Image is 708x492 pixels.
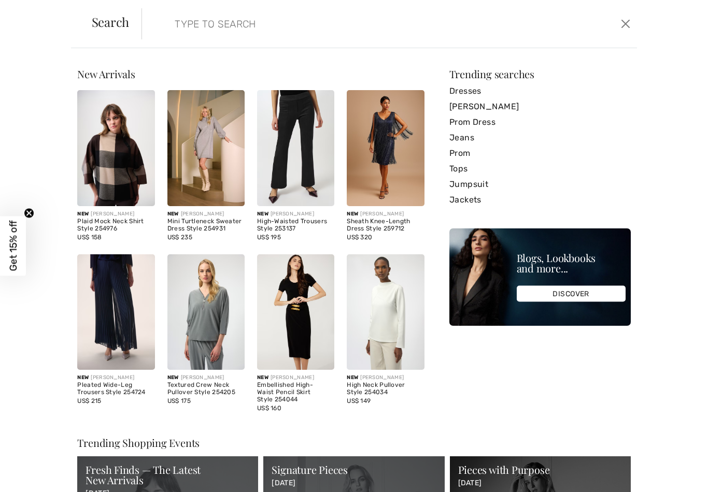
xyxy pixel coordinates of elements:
img: Mini Turtleneck Sweater Dress Style 254931. Grey melange [167,90,245,206]
div: Embellished High-Waist Pencil Skirt Style 254044 [257,382,334,403]
span: US$ 160 [257,404,281,412]
div: Fresh Finds — The Latest New Arrivals [86,465,250,485]
div: Plaid Mock Neck Shirt Style 254976 [77,218,154,233]
span: US$ 158 [77,234,102,241]
span: New Arrivals [77,67,135,81]
div: Sheath Knee-Length Dress Style 259712 [347,218,424,233]
span: New [167,374,179,381]
img: Blogs, Lookbooks and more... [449,228,631,326]
span: New [257,374,268,381]
span: New [77,211,89,217]
p: [DATE] [458,479,622,488]
a: Jeans [449,130,631,146]
div: [PERSON_NAME] [77,374,154,382]
span: US$ 195 [257,234,281,241]
a: [PERSON_NAME] [449,99,631,114]
div: Mini Turtleneck Sweater Dress Style 254931 [167,218,245,233]
span: US$ 175 [167,397,191,404]
img: Plaid Mock Neck Shirt Style 254976. Mocha/black [77,90,154,206]
a: Tops [449,161,631,177]
span: New [77,374,89,381]
img: Sheath Knee-Length Dress Style 259712. Navy [347,90,424,206]
div: [PERSON_NAME] [347,374,424,382]
a: Jackets [449,192,631,208]
span: New [347,374,358,381]
input: TYPE TO SEARCH [167,8,505,39]
div: High Neck Pullover Style 254034 [347,382,424,396]
a: Prom Dress [449,114,631,130]
img: High Neck Pullover Style 254034. Black [347,254,424,370]
span: Get 15% off [7,221,19,271]
div: [PERSON_NAME] [257,210,334,218]
div: [PERSON_NAME] [167,374,245,382]
span: US$ 235 [167,234,192,241]
span: New [257,211,268,217]
div: DISCOVER [517,286,626,302]
img: Textured Crew Neck Pullover Style 254205. Grey melange [167,254,245,370]
div: [PERSON_NAME] [167,210,245,218]
a: Jumpsuit [449,177,631,192]
div: Blogs, Lookbooks and more... [517,253,626,273]
img: Embellished High-Waist Pencil Skirt Style 254044. Black [257,254,334,370]
div: [PERSON_NAME] [347,210,424,218]
button: Close teaser [24,208,34,219]
span: New [167,211,179,217]
div: [PERSON_NAME] [77,210,154,218]
span: US$ 215 [77,397,101,404]
div: [PERSON_NAME] [257,374,334,382]
span: Help [24,7,45,17]
span: US$ 320 [347,234,372,241]
div: Textured Crew Neck Pullover Style 254205 [167,382,245,396]
div: Signature Pieces [272,465,436,475]
div: Pieces with Purpose [458,465,622,475]
button: Close [618,16,633,32]
span: Search [92,16,130,28]
img: High-Waisted Trousers Style 253137. Black [257,90,334,206]
p: [DATE] [272,479,436,488]
div: High-Waisted Trousers Style 253137 [257,218,334,233]
span: US$ 149 [347,397,371,404]
a: Prom [449,146,631,161]
div: Trending searches [449,69,631,79]
div: Pleated Wide-Leg Trousers Style 254724 [77,382,154,396]
div: Trending Shopping Events [77,438,630,448]
img: Pleated Wide-Leg Trousers Style 254724. Midnight Blue [77,254,154,370]
span: New [347,211,358,217]
a: Dresses [449,83,631,99]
